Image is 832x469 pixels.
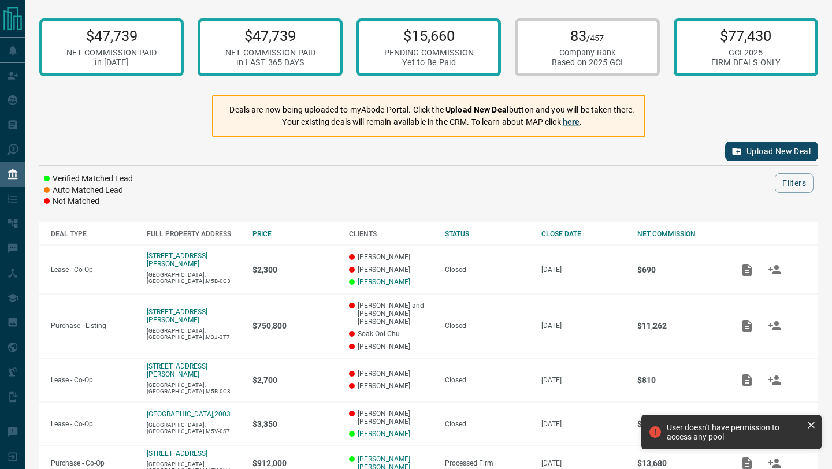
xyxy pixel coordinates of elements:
[44,173,133,185] li: Verified Matched Lead
[725,142,818,161] button: Upload New Deal
[733,322,761,330] span: Add / View Documents
[51,322,135,330] p: Purchase - Listing
[147,449,207,457] a: [STREET_ADDRESS]
[252,419,337,429] p: $3,350
[637,375,722,385] p: $810
[541,376,626,384] p: [DATE]
[66,27,157,44] p: $47,739
[252,230,337,238] div: PRICE
[147,362,207,378] a: [STREET_ADDRESS][PERSON_NAME]
[66,48,157,58] div: NET COMMISSION PAID
[775,173,814,193] button: Filters
[229,116,634,128] p: Your existing deals will remain available in the CRM. To learn about MAP click .
[552,48,623,58] div: Company Rank
[349,330,433,338] p: Soak Ooi Chu
[51,376,135,384] p: Lease - Co-Op
[667,423,802,441] div: User doesn't have permission to access any pool
[147,230,241,238] div: FULL PROPERTY ADDRESS
[711,27,781,44] p: $77,430
[349,301,433,326] p: [PERSON_NAME] and [PERSON_NAME] [PERSON_NAME]
[552,27,623,44] p: 83
[445,420,529,428] div: Closed
[358,278,410,286] a: [PERSON_NAME]
[733,265,761,273] span: Add / View Documents
[761,265,789,273] span: Match Clients
[51,459,135,467] p: Purchase - Co-Op
[733,375,761,384] span: Add / View Documents
[637,419,722,429] p: $1,005
[147,382,241,394] p: [GEOGRAPHIC_DATA],[GEOGRAPHIC_DATA],M5B-0C8
[51,420,135,428] p: Lease - Co-Op
[147,327,241,340] p: [GEOGRAPHIC_DATA],[GEOGRAPHIC_DATA],M3J-3T7
[51,230,135,238] div: DEAL TYPE
[637,230,722,238] div: NET COMMISSION
[147,422,241,434] p: [GEOGRAPHIC_DATA],[GEOGRAPHIC_DATA],M5V-0S7
[637,265,722,274] p: $690
[66,58,157,68] div: in [DATE]
[51,266,135,274] p: Lease - Co-Op
[349,230,433,238] div: CLIENTS
[147,252,207,268] a: [STREET_ADDRESS][PERSON_NAME]
[552,58,623,68] div: Based on 2025 GCI
[445,376,529,384] div: Closed
[252,265,337,274] p: $2,300
[637,459,722,468] p: $13,680
[711,48,781,58] div: GCI 2025
[358,430,410,438] a: [PERSON_NAME]
[733,459,761,467] span: Add / View Documents
[384,48,474,58] div: PENDING COMMISSION
[541,459,626,467] p: [DATE]
[541,230,626,238] div: CLOSE DATE
[445,266,529,274] div: Closed
[445,459,529,467] div: Processed Firm
[252,321,337,330] p: $750,800
[147,410,231,418] a: [GEOGRAPHIC_DATA],2003
[711,58,781,68] div: FIRM DEALS ONLY
[384,58,474,68] div: Yet to Be Paid
[541,322,626,330] p: [DATE]
[225,27,315,44] p: $47,739
[563,117,580,126] a: here
[349,382,433,390] p: [PERSON_NAME]
[637,321,722,330] p: $11,262
[349,266,433,274] p: [PERSON_NAME]
[445,230,529,238] div: STATUS
[252,459,337,468] p: $912,000
[349,410,433,426] p: [PERSON_NAME] [PERSON_NAME]
[445,105,509,114] strong: Upload New Deal
[225,58,315,68] div: in LAST 365 DAYS
[586,33,604,43] span: /457
[44,185,133,196] li: Auto Matched Lead
[225,48,315,58] div: NET COMMISSION PAID
[252,375,337,385] p: $2,700
[44,196,133,207] li: Not Matched
[445,322,529,330] div: Closed
[541,266,626,274] p: [DATE]
[147,308,207,324] a: [STREET_ADDRESS][PERSON_NAME]
[761,459,789,467] span: Match Clients
[761,322,789,330] span: Match Clients
[384,27,474,44] p: $15,660
[541,420,626,428] p: [DATE]
[349,370,433,378] p: [PERSON_NAME]
[349,253,433,261] p: [PERSON_NAME]
[349,343,433,351] p: [PERSON_NAME]
[147,271,241,284] p: [GEOGRAPHIC_DATA],[GEOGRAPHIC_DATA],M5B-0C3
[761,375,789,384] span: Match Clients
[229,104,634,116] p: Deals are now being uploaded to myAbode Portal. Click the button and you will be taken there.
